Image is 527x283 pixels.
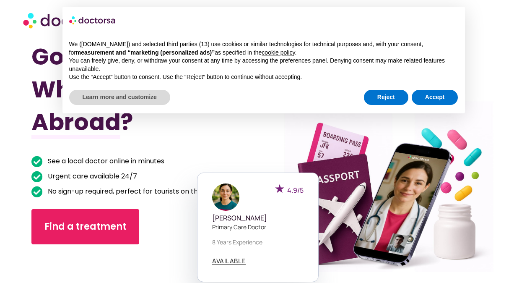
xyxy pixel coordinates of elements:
[212,238,304,246] p: 8 years experience
[76,49,215,56] strong: measurement and “marketing (personalized ads)”
[69,90,170,105] button: Learn more and customize
[44,220,126,233] span: Find a treatment
[69,73,458,81] p: Use the “Accept” button to consent. Use the “Reject” button to continue without accepting.
[212,223,304,231] p: Primary care doctor
[412,90,458,105] button: Accept
[31,209,139,244] a: Find a treatment
[31,40,228,139] h1: Got Sick While Traveling Abroad?
[262,49,295,56] a: cookie policy
[46,186,212,197] span: No sign-up required, perfect for tourists on the go
[69,40,458,57] p: We ([DOMAIN_NAME]) and selected third parties (13) use cookies or similar technologies for techni...
[287,186,304,195] span: 4.9/5
[212,258,246,265] a: AVAILABLE
[46,155,164,167] span: See a local doctor online in minutes
[364,90,408,105] button: Reject
[46,170,137,182] span: Urgent care available 24/7
[212,214,304,222] h5: [PERSON_NAME]
[69,57,458,73] p: You can freely give, deny, or withdraw your consent at any time by accessing the preferences pane...
[69,13,116,27] img: logo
